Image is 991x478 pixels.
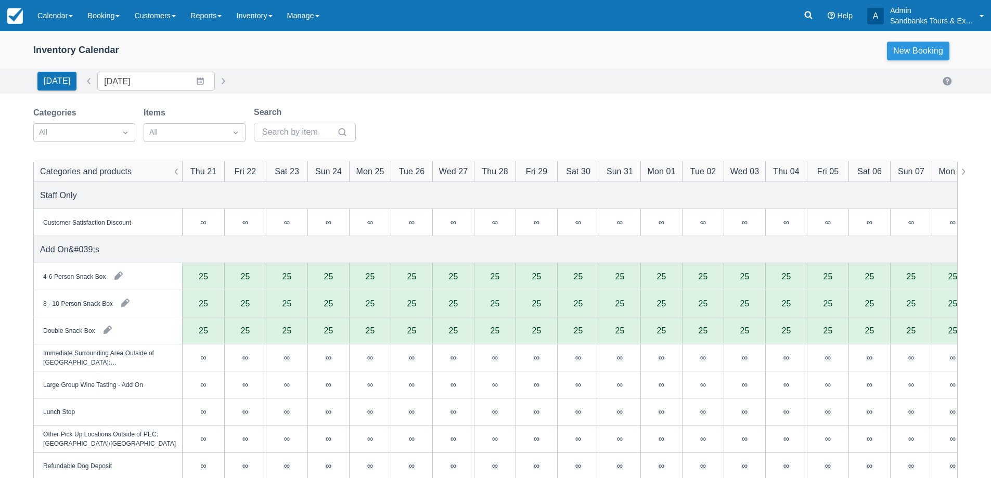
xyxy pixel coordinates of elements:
[740,326,750,334] div: 25
[682,425,724,453] div: ∞
[349,263,391,290] div: 25
[682,317,724,344] div: 25
[765,263,807,290] div: 25
[907,299,916,307] div: 25
[282,299,292,307] div: 25
[950,407,956,416] div: ∞
[474,344,516,371] div: ∞
[391,425,432,453] div: ∞
[409,380,415,389] div: ∞
[867,353,872,361] div: ∞
[950,353,956,361] div: ∞
[557,290,599,317] div: 25
[557,371,599,398] div: ∞
[867,407,872,416] div: ∞
[516,398,557,425] div: ∞
[682,290,724,317] div: 25
[783,218,789,226] div: ∞
[391,290,432,317] div: 25
[366,326,375,334] div: 25
[183,344,224,371] div: ∞
[848,398,890,425] div: ∞
[742,353,748,361] div: ∞
[532,299,542,307] div: 25
[640,317,682,344] div: 25
[307,209,349,236] div: ∞
[599,344,640,371] div: ∞
[700,218,706,226] div: ∞
[615,299,625,307] div: 25
[599,209,640,236] div: ∞
[699,326,708,334] div: 25
[724,263,765,290] div: 25
[242,353,248,361] div: ∞
[199,272,208,280] div: 25
[575,407,581,416] div: ∞
[432,290,474,317] div: 25
[932,344,973,371] div: ∞
[449,272,458,280] div: 25
[326,353,331,361] div: ∞
[367,380,373,389] div: ∞
[848,317,890,344] div: 25
[574,299,583,307] div: 25
[324,299,333,307] div: 25
[349,290,391,317] div: 25
[307,425,349,453] div: ∞
[242,380,248,389] div: ∞
[867,380,872,389] div: ∞
[200,353,206,361] div: ∞
[391,371,432,398] div: ∞
[532,272,542,280] div: 25
[783,353,789,361] div: ∞
[599,263,640,290] div: 25
[948,326,958,334] div: 25
[782,299,791,307] div: 25
[890,425,932,453] div: ∞
[617,380,623,389] div: ∞
[557,398,599,425] div: ∞
[807,263,848,290] div: 25
[349,398,391,425] div: ∞
[740,272,750,280] div: 25
[492,407,498,416] div: ∞
[391,263,432,290] div: 25
[241,272,250,280] div: 25
[848,263,890,290] div: 25
[224,425,266,453] div: ∞
[932,290,973,317] div: 25
[848,344,890,371] div: ∞
[825,407,831,416] div: ∞
[242,218,248,226] div: ∞
[534,380,539,389] div: ∞
[657,272,666,280] div: 25
[865,326,874,334] div: 25
[407,272,417,280] div: 25
[326,380,331,389] div: ∞
[907,272,916,280] div: 25
[599,425,640,453] div: ∞
[699,299,708,307] div: 25
[617,353,623,361] div: ∞
[825,380,831,389] div: ∞
[740,299,750,307] div: 25
[782,326,791,334] div: 25
[284,353,290,361] div: ∞
[307,371,349,398] div: ∞
[409,218,415,226] div: ∞
[324,326,333,334] div: 25
[640,398,682,425] div: ∞
[724,344,765,371] div: ∞
[449,299,458,307] div: 25
[742,218,748,226] div: ∞
[200,218,206,226] div: ∞
[932,425,973,453] div: ∞
[782,272,791,280] div: 25
[409,407,415,416] div: ∞
[407,299,417,307] div: 25
[932,263,973,290] div: 25
[823,326,833,334] div: 25
[574,326,583,334] div: 25
[391,344,432,371] div: ∞
[932,209,973,236] div: ∞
